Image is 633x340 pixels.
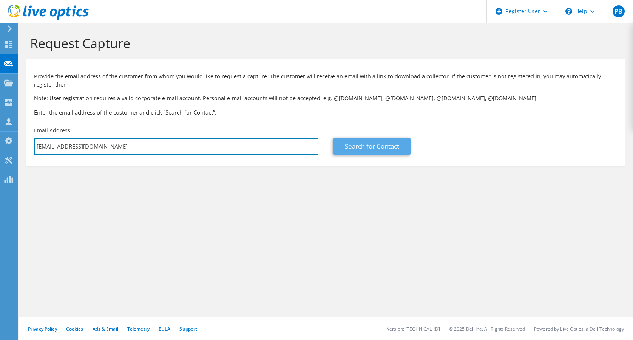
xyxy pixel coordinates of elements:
[449,326,525,332] li: © 2025 Dell Inc. All Rights Reserved
[333,138,411,155] a: Search for Contact
[613,5,625,17] span: PB
[30,35,618,51] h1: Request Capture
[93,326,118,332] a: Ads & Email
[159,326,170,332] a: EULA
[387,326,440,332] li: Version: [TECHNICAL_ID]
[565,8,572,15] svg: \n
[66,326,83,332] a: Cookies
[179,326,197,332] a: Support
[34,127,70,134] label: Email Address
[28,326,57,332] a: Privacy Policy
[34,94,618,102] p: Note: User registration requires a valid corporate e-mail account. Personal e-mail accounts will ...
[534,326,624,332] li: Powered by Live Optics, a Dell Technology
[34,72,618,89] p: Provide the email address of the customer from whom you would like to request a capture. The cust...
[34,108,618,116] h3: Enter the email address of the customer and click “Search for Contact”.
[127,326,150,332] a: Telemetry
